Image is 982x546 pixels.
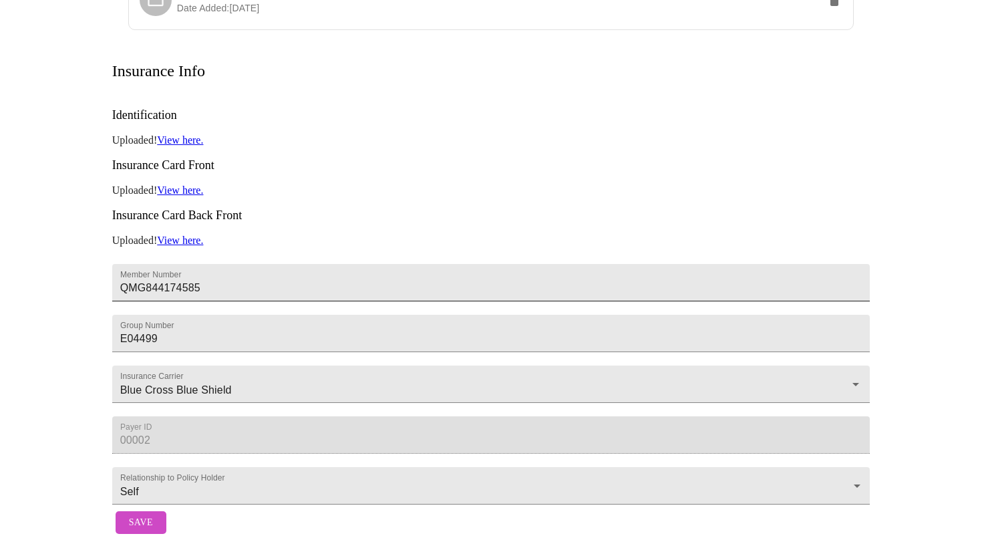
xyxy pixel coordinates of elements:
[846,375,865,394] button: Open
[157,235,203,246] a: View here.
[157,184,203,196] a: View here.
[129,515,153,531] span: Save
[112,134,870,146] p: Uploaded!
[112,62,205,80] h3: Insurance Info
[112,209,870,223] h3: Insurance Card Back Front
[112,235,870,247] p: Uploaded!
[112,158,870,172] h3: Insurance Card Front
[177,3,260,13] span: Date Added: [DATE]
[112,184,870,196] p: Uploaded!
[112,108,870,122] h3: Identification
[112,467,870,505] div: Self
[116,511,166,535] button: Save
[157,134,203,146] a: View here.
